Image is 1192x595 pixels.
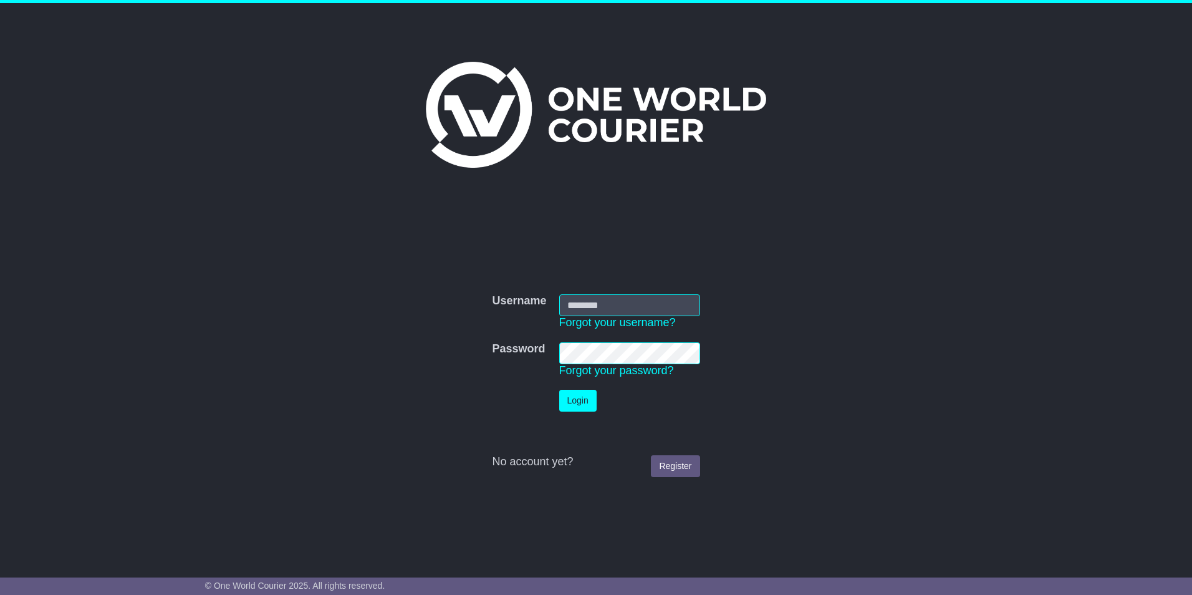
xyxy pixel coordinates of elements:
a: Register [651,455,699,477]
img: One World [426,62,766,168]
button: Login [559,390,597,412]
label: Username [492,294,546,308]
label: Password [492,342,545,356]
a: Forgot your username? [559,316,676,329]
div: No account yet? [492,455,699,469]
span: © One World Courier 2025. All rights reserved. [205,581,385,591]
a: Forgot your password? [559,364,674,377]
